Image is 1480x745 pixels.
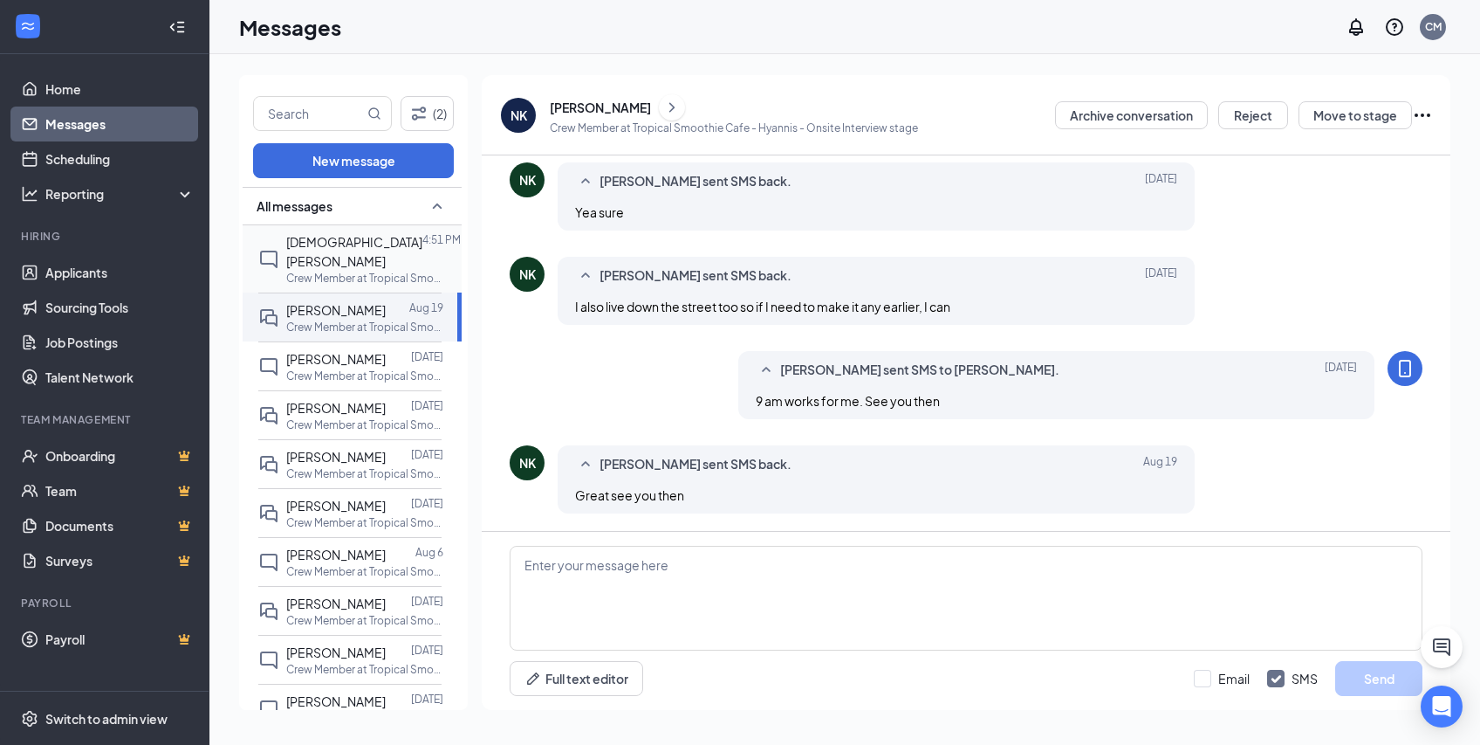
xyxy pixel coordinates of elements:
[45,473,195,508] a: TeamCrown
[411,496,443,511] p: [DATE]
[253,143,454,178] button: New message
[550,121,918,135] p: Crew Member at Tropical Smoothie Cafe - Hyannis - Onsite Interview stage
[258,650,279,671] svg: ChatInactive
[575,487,684,503] span: Great see you then
[411,447,443,462] p: [DATE]
[401,96,454,131] button: Filter (2)
[550,99,651,116] div: [PERSON_NAME]
[1412,105,1433,126] svg: Ellipses
[286,417,443,432] p: Crew Member at Tropical Smoothie Cafe - Hyannis
[411,349,443,364] p: [DATE]
[286,596,386,611] span: [PERSON_NAME]
[1421,686,1463,728] div: Open Intercom Messenger
[1145,266,1177,286] span: [DATE]
[168,18,186,36] svg: Collapse
[519,171,536,189] div: NK
[427,196,448,217] svg: SmallChevronUp
[1335,661,1422,696] button: Send
[1425,19,1442,34] div: CM
[1421,626,1463,668] button: ChatActive
[45,107,195,141] a: Messages
[257,197,332,215] span: All messages
[45,290,195,325] a: Sourcing Tools
[411,643,443,658] p: [DATE]
[510,107,527,124] div: NK
[45,543,195,578] a: SurveysCrown
[411,692,443,707] p: [DATE]
[1325,360,1357,381] span: [DATE]
[1394,358,1415,379] svg: MobileSms
[286,320,443,335] p: Crew Member at Tropical Smoothie Cafe - Hyannis
[21,596,191,610] div: Payroll
[286,351,386,367] span: [PERSON_NAME]
[239,12,341,42] h1: Messages
[663,97,681,118] svg: ChevronRight
[19,17,37,35] svg: WorkstreamLogo
[286,613,443,628] p: Crew Member at Tropical Smoothie Cafe - Hyannis
[258,249,279,270] svg: ChatInactive
[519,454,536,472] div: NK
[258,552,279,573] svg: ChatInactive
[254,97,364,130] input: Search
[1145,171,1177,192] span: [DATE]
[45,622,195,657] a: PayrollCrown
[45,508,195,543] a: DocumentsCrown
[286,271,443,286] p: Crew Member at Tropical Smoothie Cafe - Hyannis
[21,412,191,427] div: Team Management
[519,266,536,283] div: NK
[600,266,791,286] span: [PERSON_NAME] sent SMS back.
[286,662,443,677] p: Crew Member at Tropical Smoothie Cafe - Hyannis
[1143,454,1177,475] span: Aug 19
[411,398,443,413] p: [DATE]
[286,400,386,416] span: [PERSON_NAME]
[756,393,940,409] span: 9 am works for me. See you then
[45,72,195,107] a: Home
[575,204,624,220] span: Yea sure
[1218,101,1288,129] button: Reject
[45,185,195,203] div: Reporting
[45,438,195,473] a: OnboardingCrown
[415,545,443,560] p: Aug 6
[258,601,279,622] svg: DoubleChat
[45,710,168,728] div: Switch to admin view
[600,171,791,192] span: [PERSON_NAME] sent SMS back.
[600,454,791,475] span: [PERSON_NAME] sent SMS back.
[1384,17,1405,38] svg: QuestionInfo
[286,515,443,530] p: Crew Member at Tropical Smoothie Cafe - Hyannis
[286,234,422,269] span: [DEMOGRAPHIC_DATA][PERSON_NAME]
[286,645,386,660] span: [PERSON_NAME]
[258,699,279,720] svg: ChatInactive
[21,185,38,203] svg: Analysis
[780,360,1059,381] span: [PERSON_NAME] sent SMS to [PERSON_NAME].
[575,171,596,192] svg: SmallChevronUp
[409,300,443,315] p: Aug 19
[45,141,195,176] a: Scheduling
[756,360,777,381] svg: SmallChevronUp
[45,360,195,395] a: Talent Network
[258,454,279,475] svg: DoubleChat
[367,107,381,121] svg: MagnifyingGlass
[45,255,195,290] a: Applicants
[1298,101,1412,129] button: Move to stage
[286,369,443,383] p: Crew Member at Tropical Smoothie Cafe - Hyannis
[1055,101,1208,129] button: Archive conversation
[408,103,429,124] svg: Filter
[21,710,38,728] svg: Settings
[659,94,685,121] button: ChevronRight
[45,325,195,360] a: Job Postings
[524,670,542,687] svg: Pen
[286,449,386,465] span: [PERSON_NAME]
[21,229,191,244] div: Hiring
[286,302,386,318] span: [PERSON_NAME]
[575,266,596,286] svg: SmallChevronUp
[258,356,279,377] svg: ChatInactive
[286,466,443,481] p: Crew Member at Tropical Smoothie Cafe - Hyannis
[575,454,596,475] svg: SmallChevronUp
[411,594,443,609] p: [DATE]
[422,232,461,247] p: 4:51 PM
[286,564,443,579] p: Crew Member at Tropical Smoothie Cafe - Hyannis
[286,547,386,562] span: [PERSON_NAME]
[575,299,950,314] span: I also live down the street too so if I need to make it any earlier, I can
[286,498,386,514] span: [PERSON_NAME]
[1431,637,1452,658] svg: ChatActive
